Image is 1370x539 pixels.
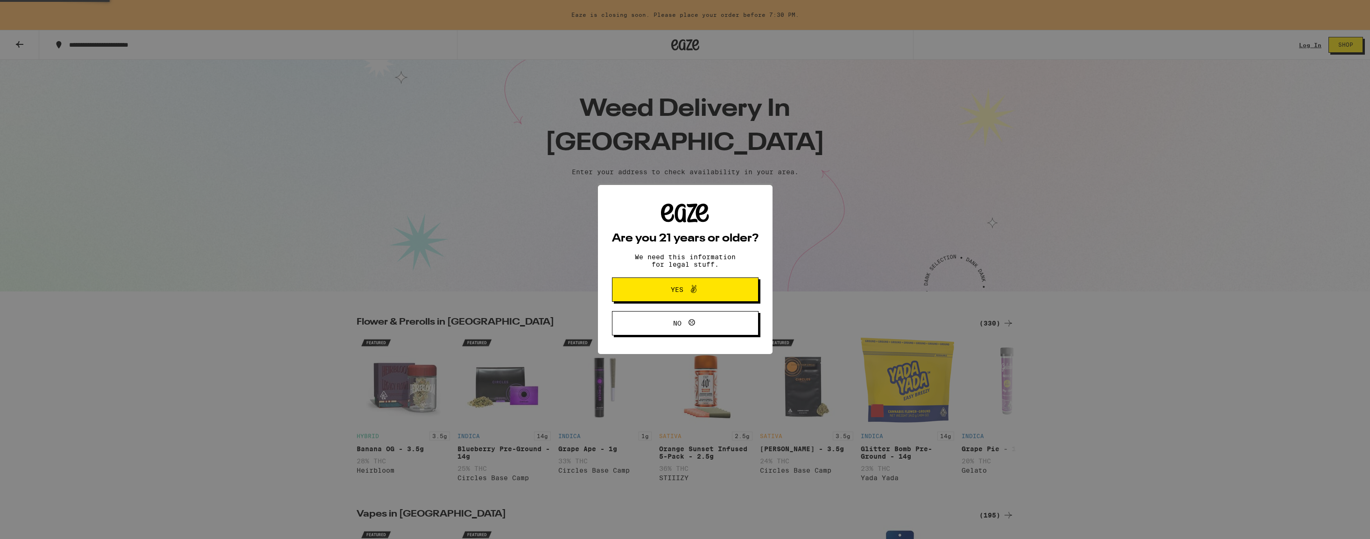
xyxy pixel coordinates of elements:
span: No [673,320,681,326]
span: Hi. Need any help? [6,7,67,14]
span: Yes [671,286,683,293]
button: No [612,311,759,335]
h2: Are you 21 years or older? [612,233,759,244]
p: We need this information for legal stuff. [627,253,744,268]
button: Yes [612,277,759,302]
